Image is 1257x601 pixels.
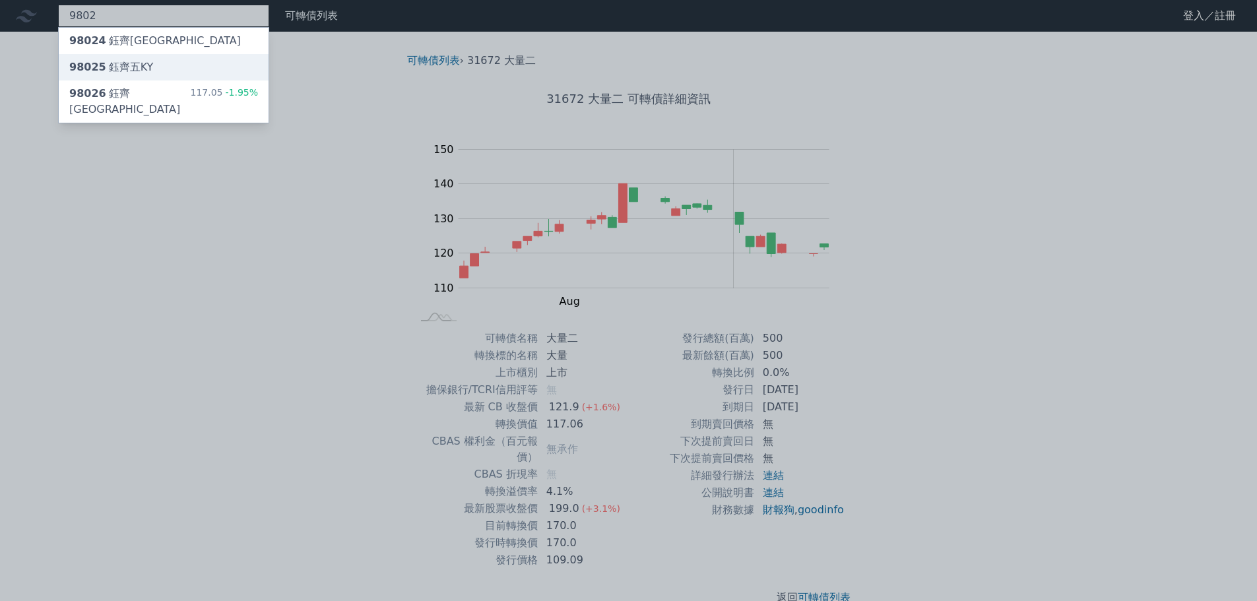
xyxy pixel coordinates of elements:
[59,80,269,123] a: 98026鈺齊[GEOGRAPHIC_DATA] 117.05-1.95%
[59,54,269,80] a: 98025鈺齊五KY
[69,34,106,47] span: 98024
[69,87,106,100] span: 98026
[190,86,258,117] div: 117.05
[69,86,190,117] div: 鈺齊[GEOGRAPHIC_DATA]
[59,28,269,54] a: 98024鈺齊[GEOGRAPHIC_DATA]
[69,61,106,73] span: 98025
[69,59,153,75] div: 鈺齊五KY
[222,87,258,98] span: -1.95%
[69,33,241,49] div: 鈺齊[GEOGRAPHIC_DATA]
